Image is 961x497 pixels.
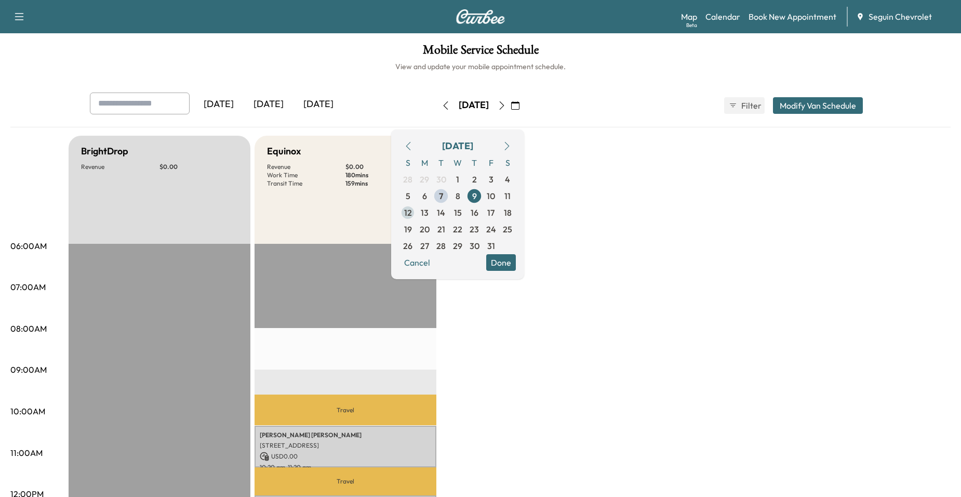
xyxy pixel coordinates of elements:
p: $ 0.00 [345,163,424,171]
button: Filter [724,97,765,114]
p: [PERSON_NAME] [PERSON_NAME] [260,431,431,439]
h5: BrightDrop [81,144,128,159]
div: [DATE] [442,139,473,153]
span: 17 [487,206,495,219]
span: F [483,154,499,171]
p: 09:00AM [10,363,47,376]
span: 6 [422,190,427,202]
span: 29 [420,173,429,186]
a: Book New Appointment [749,10,836,23]
span: 24 [486,223,496,236]
p: 11:00AM [10,447,43,459]
p: Travel [255,467,436,495]
p: [STREET_ADDRESS] [260,441,431,450]
span: 9 [472,190,477,202]
span: 7 [439,190,443,202]
p: Travel [255,395,436,425]
p: USD 0.00 [260,452,431,461]
span: 19 [404,223,412,236]
span: 3 [489,173,493,186]
span: 10 [487,190,495,202]
span: Seguin Chevrolet [869,10,932,23]
span: 8 [456,190,460,202]
p: Transit Time [267,179,345,188]
span: 13 [421,206,429,219]
button: Modify Van Schedule [773,97,863,114]
a: Calendar [705,10,740,23]
img: Curbee Logo [456,9,505,24]
div: [DATE] [194,93,244,116]
span: 28 [403,173,412,186]
span: 16 [471,206,478,219]
span: 30 [470,240,479,252]
p: 180 mins [345,171,424,179]
h1: Mobile Service Schedule [10,44,951,61]
span: 21 [437,223,445,236]
span: 2 [472,173,477,186]
p: 08:00AM [10,322,47,335]
div: [DATE] [459,99,489,112]
span: T [466,154,483,171]
a: MapBeta [681,10,697,23]
span: 11 [504,190,511,202]
span: 12 [404,206,412,219]
h6: View and update your mobile appointment schedule. [10,61,951,72]
span: 5 [406,190,410,202]
div: [DATE] [244,93,293,116]
span: 20 [420,223,430,236]
span: Filter [741,99,760,112]
span: 22 [453,223,462,236]
span: 25 [503,223,512,236]
p: Revenue [267,163,345,171]
p: Work Time [267,171,345,179]
span: 4 [505,173,510,186]
span: S [399,154,416,171]
span: 29 [453,240,462,252]
span: 27 [420,240,429,252]
p: 06:00AM [10,240,47,252]
span: 14 [437,206,445,219]
span: T [433,154,449,171]
span: 15 [454,206,462,219]
button: Cancel [399,254,435,271]
span: M [416,154,433,171]
div: [DATE] [293,93,343,116]
p: Revenue [81,163,159,171]
button: Done [486,254,516,271]
h5: Equinox [267,144,301,159]
span: 18 [504,206,512,219]
p: 159 mins [345,179,424,188]
span: 23 [470,223,479,236]
p: 07:00AM [10,281,46,293]
span: 28 [436,240,446,252]
span: 26 [403,240,412,252]
span: S [499,154,516,171]
p: 10:20 am - 11:20 am [260,463,431,472]
span: 30 [436,173,446,186]
p: $ 0.00 [159,163,238,171]
span: 31 [487,240,495,252]
div: Beta [686,21,697,29]
span: W [449,154,466,171]
span: 1 [456,173,459,186]
p: 10:00AM [10,405,45,417]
